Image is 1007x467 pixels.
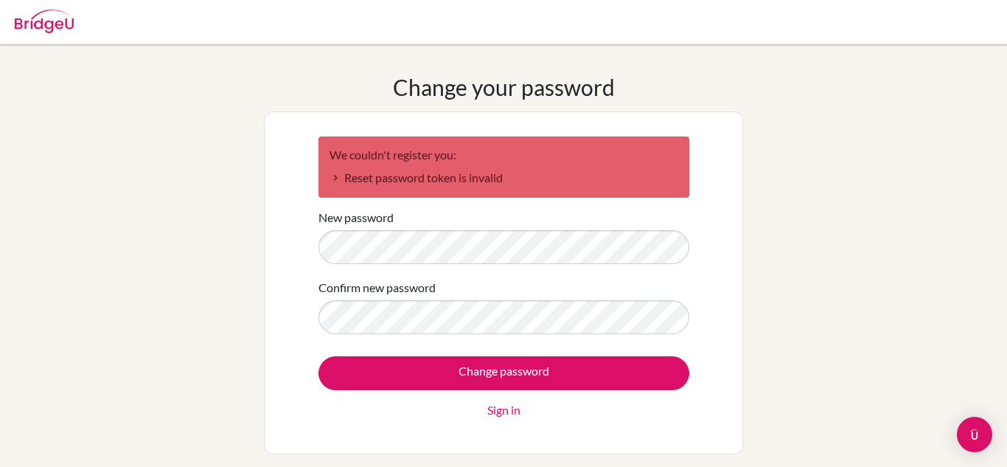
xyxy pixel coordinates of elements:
[15,10,74,33] img: Bridge-U
[330,148,678,162] h2: We couldn't register you:
[957,417,992,452] div: Open Intercom Messenger
[393,74,615,100] h1: Change your password
[487,401,520,419] a: Sign in
[330,169,678,187] li: Reset password token is invalid
[318,209,394,226] label: New password
[318,279,436,297] label: Confirm new password
[318,356,689,390] input: Change password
